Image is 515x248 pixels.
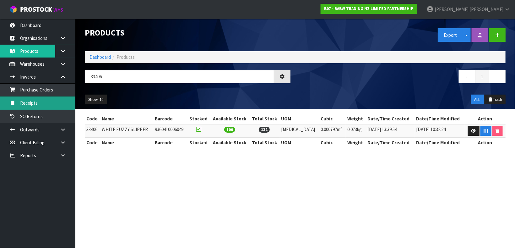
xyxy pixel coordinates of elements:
[459,70,475,83] a: ←
[9,5,17,13] img: cube-alt.png
[300,70,506,85] nav: Page navigation
[366,138,415,148] th: Date/Time Created
[89,54,111,60] a: Dashboard
[153,138,187,148] th: Barcode
[324,6,414,11] strong: B07 - BABW TRADING NZ LIMITED PARTNERSHIP
[187,114,210,124] th: Stocked
[85,114,100,124] th: Code
[319,124,346,138] td: 0.000797m
[210,114,249,124] th: Available Stock
[85,124,100,138] td: 33406
[85,138,100,148] th: Code
[346,114,366,124] th: Weight
[366,124,415,138] td: [DATE] 13:39:54
[415,124,465,138] td: [DATE] 10:32:24
[341,126,343,130] sup: 3
[489,70,506,83] a: →
[249,114,280,124] th: Total Stock
[415,114,465,124] th: Date/Time Modified
[321,4,417,14] a: B07 - BABW TRADING NZ LIMITED PARTNERSHIP
[100,124,153,138] td: WHITE FUZZY SLIPPER
[53,7,63,13] small: WMS
[153,114,187,124] th: Barcode
[210,138,249,148] th: Available Stock
[259,127,270,133] span: 132
[187,138,210,148] th: Stocked
[485,95,506,105] button: Trash
[465,138,506,148] th: Action
[469,6,503,12] span: [PERSON_NAME]
[100,114,153,124] th: Name
[366,114,415,124] th: Date/Time Created
[471,95,484,105] button: ALL
[438,28,463,42] button: Export
[346,138,366,148] th: Weight
[279,114,319,124] th: UOM
[100,138,153,148] th: Name
[20,5,52,14] span: ProStock
[319,138,346,148] th: Cubic
[117,54,135,60] span: Products
[415,138,465,148] th: Date/Time Modified
[85,28,290,37] h1: Products
[279,124,319,138] td: [MEDICAL_DATA]
[435,6,469,12] span: [PERSON_NAME]
[279,138,319,148] th: UOM
[319,114,346,124] th: Cubic
[85,95,107,105] button: Show: 10
[153,124,187,138] td: 9360410006049
[465,114,506,124] th: Action
[85,70,274,83] input: Search products
[346,124,366,138] td: 0.073kg
[475,70,489,83] a: 1
[224,127,235,133] span: 100
[249,138,280,148] th: Total Stock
